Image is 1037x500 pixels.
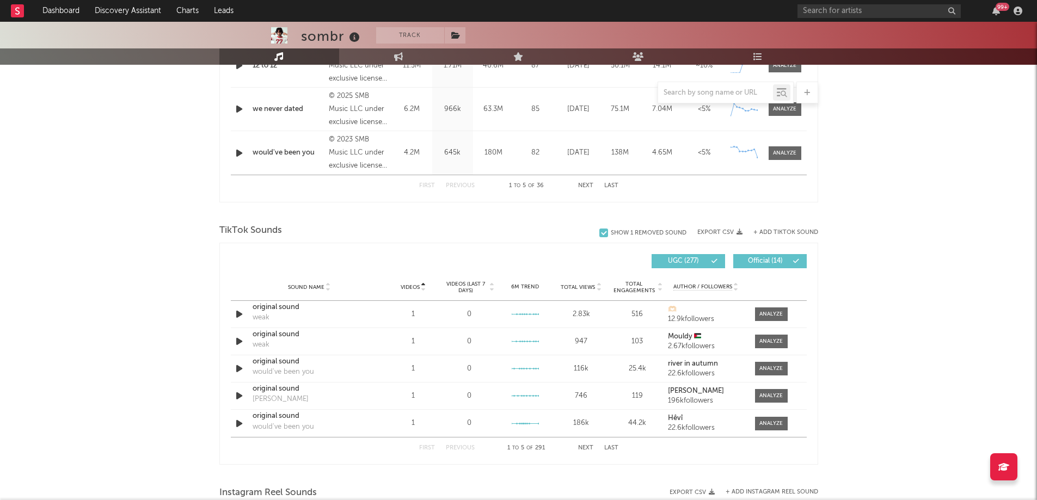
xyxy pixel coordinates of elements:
div: [DATE] [560,60,597,71]
input: Search by song name or URL [658,89,773,97]
a: would've been you [253,147,324,158]
div: 1 [388,363,439,374]
button: + Add Instagram Reel Sound [726,489,818,495]
button: Next [578,445,593,451]
div: 2.67k followers [668,343,744,350]
button: Official(14) [733,254,807,268]
a: 12 to 12 [253,60,324,71]
a: original sound [253,302,366,313]
button: Last [604,445,618,451]
div: 6M Trend [500,283,550,291]
div: 4.2M [394,147,429,158]
div: 1 [388,336,439,347]
div: Show 1 Removed Sound [611,230,686,237]
a: river in autumn [668,360,744,368]
a: 🫶🏻 [668,306,744,313]
div: 0 [467,336,471,347]
span: Total Engagements [612,281,656,294]
div: 0 [467,309,471,320]
div: © 2025 SMB Music LLC under exclusive license to Warner Records Inc. [329,46,388,85]
button: First [419,183,435,189]
button: 99+ [992,7,1000,15]
div: 1 [388,309,439,320]
button: Export CSV [670,489,715,496]
div: 44.2k [612,418,662,429]
strong: river in autumn [668,360,718,367]
div: <5% [686,104,722,115]
div: would've been you [253,422,314,433]
span: Author / Followers [673,283,732,291]
a: original sound [253,411,366,422]
div: 25.4k [612,363,662,374]
div: 0 [467,363,471,374]
div: 22.6k followers [668,424,744,432]
div: 87 [517,60,555,71]
div: © 2023 SMB Music LLC under exclusive license to Warner Records Inc. [329,133,388,172]
a: we never dated [253,104,324,115]
div: + Add Instagram Reel Sound [715,489,818,495]
button: Previous [446,445,475,451]
input: Search for artists [797,4,961,18]
div: weak [253,339,269,350]
div: [DATE] [560,147,597,158]
div: 180M [476,147,511,158]
button: Previous [446,183,475,189]
div: 138M [602,147,639,158]
button: Export CSV [697,229,743,236]
div: 196k followers [668,397,744,405]
div: © 2025 SMB Music LLC under exclusive license to Warner Records Inc. [329,90,388,129]
span: Videos [401,284,420,291]
div: 75.1M [602,104,639,115]
div: 7.04M [644,104,680,115]
div: 516 [612,309,662,320]
div: 1 [388,418,439,429]
a: Hêvî [668,415,744,422]
div: 103 [612,336,662,347]
div: sombr [301,27,363,45]
a: original sound [253,356,366,367]
span: of [526,446,533,450]
div: 4.65M [644,147,680,158]
span: Official ( 14 ) [740,258,790,264]
button: Track [376,27,444,44]
div: 11.5M [394,60,429,71]
button: Last [604,183,618,189]
a: original sound [253,329,366,340]
div: 116k [556,363,606,374]
div: 22.6k followers [668,370,744,378]
span: to [512,446,519,450]
div: 2.83k [556,309,606,320]
a: Mouldy 🇵🇸 [668,333,744,341]
span: Total Views [561,284,595,291]
div: would've been you [253,367,314,378]
div: 746 [556,391,606,402]
div: 119 [612,391,662,402]
span: TikTok Sounds [219,224,282,237]
span: UGC ( 277 ) [659,258,709,264]
div: 1 [388,391,439,402]
div: 99 + [996,3,1009,11]
button: UGC(277) [652,254,725,268]
div: 12.9k followers [668,316,744,323]
div: 966k [435,104,470,115]
div: [PERSON_NAME] [253,394,309,405]
span: Videos (last 7 days) [444,281,488,294]
span: to [514,183,520,188]
div: 14.1M [644,60,680,71]
a: original sound [253,384,366,394]
strong: Hêvî [668,415,683,422]
strong: [PERSON_NAME] [668,387,724,394]
div: 1 5 36 [496,180,556,193]
div: 6.2M [394,104,429,115]
button: Next [578,183,593,189]
span: of [528,183,535,188]
a: [PERSON_NAME] [668,387,744,395]
span: Sound Name [288,284,324,291]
